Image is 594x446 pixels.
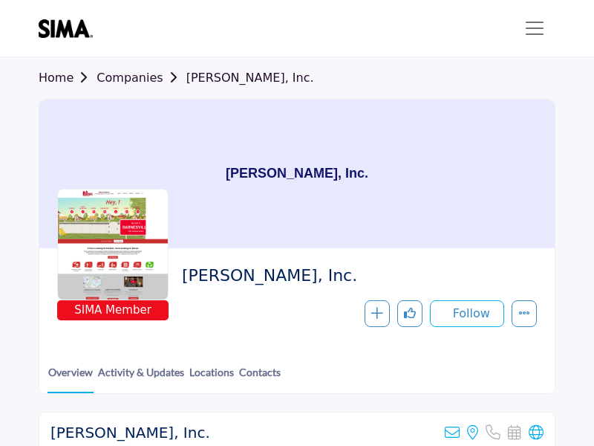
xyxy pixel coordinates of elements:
a: Contacts [238,364,281,392]
a: Companies [97,71,186,85]
span: SIMA Member [60,302,166,319]
h1: [PERSON_NAME], Inc. [226,100,368,248]
button: Follow [430,300,504,327]
a: Overview [48,364,94,393]
button: More details [512,300,537,327]
h2: Barnes, Inc. [50,424,210,442]
button: Toggle navigation [514,13,555,43]
a: Home [39,71,97,85]
button: Like [397,300,422,327]
a: Activity & Updates [97,364,185,392]
img: site Logo [39,19,100,38]
a: Locations [189,364,235,392]
h2: [PERSON_NAME], Inc. [182,266,529,285]
a: [PERSON_NAME], Inc. [186,71,314,85]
